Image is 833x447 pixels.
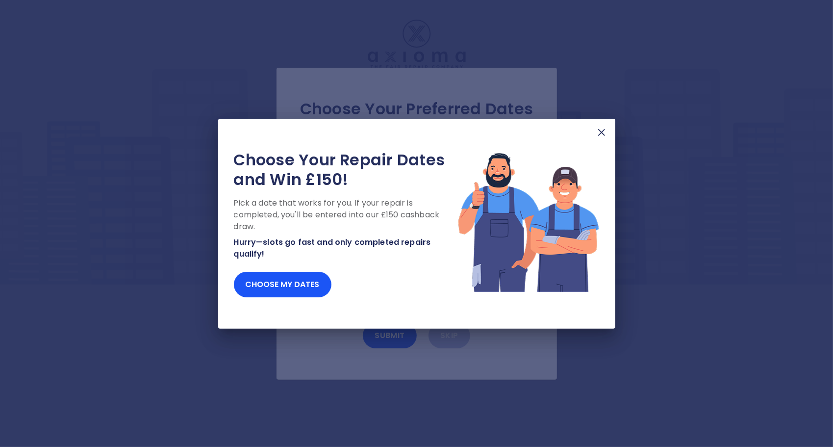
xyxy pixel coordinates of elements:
[234,237,457,260] p: Hurry—slots go fast and only completed repairs qualify!
[596,127,607,138] img: X Mark
[234,150,457,189] h2: Choose Your Repair Dates and Win £150!
[234,197,457,233] p: Pick a date that works for you. If your repair is completed, you'll be entered into our £150 cash...
[234,272,331,297] button: Choose my dates
[457,150,600,293] img: Lottery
